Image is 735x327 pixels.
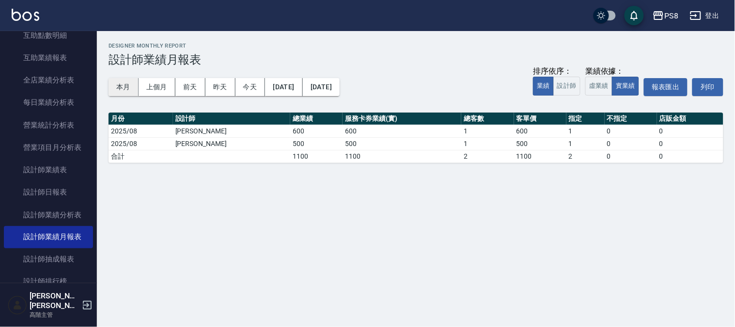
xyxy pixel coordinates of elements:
[625,6,644,25] button: save
[109,125,173,137] td: 2025/08
[109,43,723,49] h2: Designer Monthly Report
[461,137,514,150] td: 1
[175,78,205,96] button: 前天
[514,150,566,163] td: 1100
[566,125,605,137] td: 1
[664,10,678,22] div: PS8
[514,137,566,150] td: 500
[461,113,514,125] th: 總客數
[4,248,93,271] a: 設計師抽成報表
[605,137,657,150] td: 0
[109,150,173,163] td: 合計
[566,137,605,150] td: 1
[30,311,79,319] p: 高階主管
[173,137,291,150] td: [PERSON_NAME]
[303,78,340,96] button: [DATE]
[12,9,39,21] img: Logo
[657,137,723,150] td: 0
[605,125,657,137] td: 0
[4,91,93,114] a: 每日業績分析表
[173,113,291,125] th: 設計師
[657,125,723,137] td: 0
[644,78,688,96] button: 報表匯出
[343,113,461,125] th: 服務卡券業績(實)
[4,114,93,136] a: 營業統計分析表
[4,226,93,248] a: 設計師業績月報表
[343,150,461,163] td: 1100
[30,291,79,311] h5: [PERSON_NAME][PERSON_NAME]
[4,69,93,91] a: 全店業績分析表
[290,150,343,163] td: 1100
[109,113,723,163] table: a dense table
[649,6,682,26] button: PS8
[533,77,554,96] button: 業績
[514,113,566,125] th: 客單價
[290,125,343,137] td: 600
[343,137,461,150] td: 500
[461,125,514,137] td: 1
[4,159,93,181] a: 設計師業績表
[235,78,266,96] button: 今天
[205,78,235,96] button: 昨天
[139,78,175,96] button: 上個月
[692,78,723,96] button: 列印
[109,78,139,96] button: 本月
[343,125,461,137] td: 600
[533,66,580,77] div: 排序依序：
[585,77,612,96] button: 虛業績
[566,113,605,125] th: 指定
[173,125,291,137] td: [PERSON_NAME]
[4,204,93,226] a: 設計師業績分析表
[657,150,723,163] td: 0
[4,47,93,69] a: 互助業績報表
[290,137,343,150] td: 500
[461,150,514,163] td: 2
[109,113,173,125] th: 月份
[4,24,93,47] a: 互助點數明細
[657,113,723,125] th: 店販金額
[4,271,93,293] a: 設計師排行榜
[4,136,93,159] a: 營業項目月分析表
[585,66,639,77] div: 業績依據：
[514,125,566,137] td: 600
[4,181,93,203] a: 設計師日報表
[109,53,723,66] h3: 設計師業績月報表
[612,77,639,96] button: 實業績
[605,150,657,163] td: 0
[109,137,173,150] td: 2025/08
[686,7,723,25] button: 登出
[553,77,580,96] button: 設計師
[290,113,343,125] th: 總業績
[265,78,302,96] button: [DATE]
[8,295,27,315] img: Person
[566,150,605,163] td: 2
[605,113,657,125] th: 不指定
